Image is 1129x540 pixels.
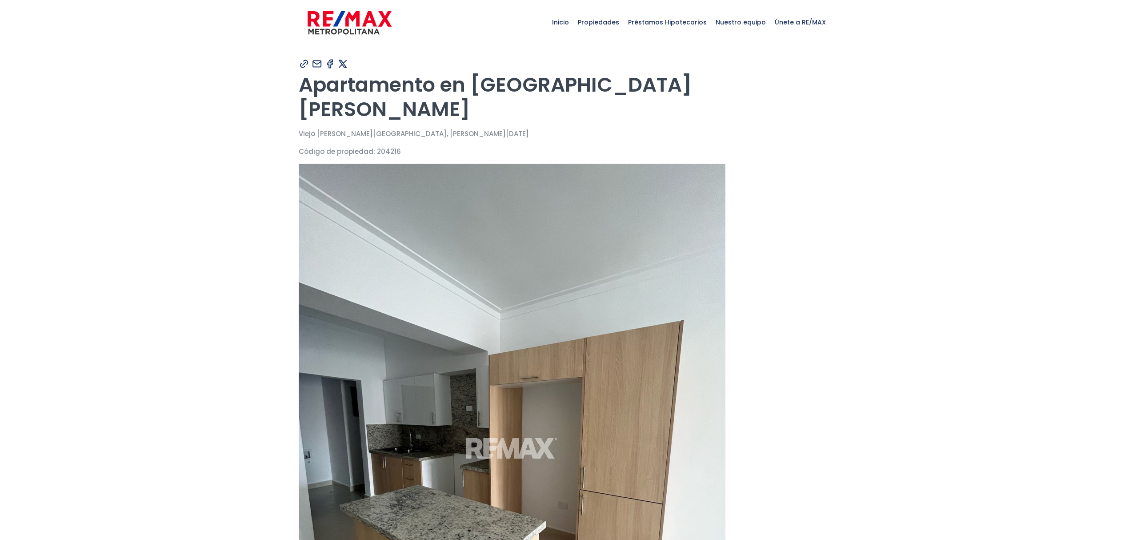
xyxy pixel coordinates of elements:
span: Préstamos Hipotecarios [624,9,711,36]
img: Compartir [324,58,336,69]
span: Nuestro equipo [711,9,770,36]
p: Viejo [PERSON_NAME][GEOGRAPHIC_DATA], [PERSON_NAME][DATE] [299,128,830,139]
span: Propiedades [573,9,624,36]
img: Compartir [337,58,348,69]
img: Compartir [299,58,310,69]
h1: Apartamento en [GEOGRAPHIC_DATA][PERSON_NAME] [299,73,830,121]
span: Únete a RE/MAX [770,9,830,36]
img: Compartir [312,58,323,69]
span: Inicio [548,9,573,36]
span: Código de propiedad: [299,147,375,156]
img: remax-metropolitana-logo [308,9,392,36]
span: 204216 [377,147,401,156]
